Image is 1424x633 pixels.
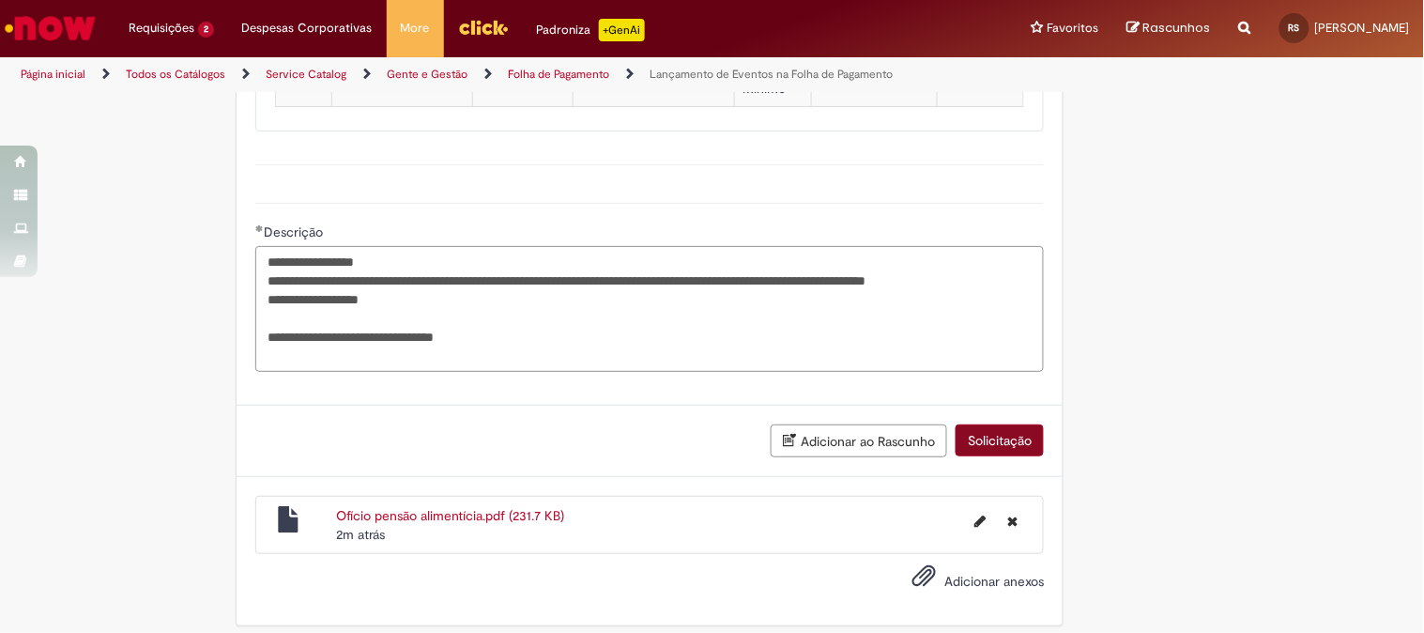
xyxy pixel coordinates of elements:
[2,9,99,47] img: ServiceNow
[266,67,346,82] a: Service Catalog
[198,22,214,38] span: 2
[387,67,467,82] a: Gente e Gestão
[508,67,609,82] a: Folha de Pagamento
[996,506,1029,536] button: Excluir Ofício pensão alimentícia.pdf
[255,224,264,232] span: Obrigatório Preenchido
[129,19,194,38] span: Requisições
[1289,22,1300,34] span: RS
[336,526,385,543] span: 2m atrás
[650,67,893,82] a: Lançamento de Eventos na Folha de Pagamento
[242,19,373,38] span: Despesas Corporativas
[458,13,509,41] img: click_logo_yellow_360x200.png
[21,67,85,82] a: Página inicial
[1127,20,1211,38] a: Rascunhos
[956,425,1044,456] button: Solicitação
[255,246,1044,372] textarea: Descrição
[537,19,645,41] div: Padroniza
[14,57,935,92] ul: Trilhas de página
[599,19,645,41] p: +GenAi
[963,506,997,536] button: Editar nome de arquivo Ofício pensão alimentícia.pdf
[944,573,1044,590] span: Adicionar anexos
[336,507,564,524] a: Ofício pensão alimentícia.pdf (231.7 KB)
[771,425,947,457] button: Adicionar ao Rascunho
[126,67,225,82] a: Todos os Catálogos
[907,559,941,602] button: Adicionar anexos
[1143,19,1211,37] span: Rascunhos
[401,19,430,38] span: More
[1315,20,1410,36] span: [PERSON_NAME]
[1048,19,1099,38] span: Favoritos
[336,526,385,543] time: 28/08/2025 09:43:31
[264,224,327,240] span: Descrição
